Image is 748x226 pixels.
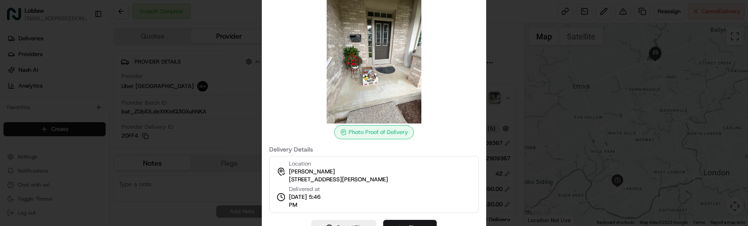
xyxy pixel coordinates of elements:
span: [DATE] 5:46 PM [289,193,329,209]
div: Photo Proof of Delivery [334,125,414,139]
span: Location [289,160,311,168]
span: Delivered at [289,185,329,193]
label: Delivery Details [269,146,479,152]
span: [STREET_ADDRESS][PERSON_NAME] [289,176,388,184]
span: [PERSON_NAME] [289,168,335,176]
